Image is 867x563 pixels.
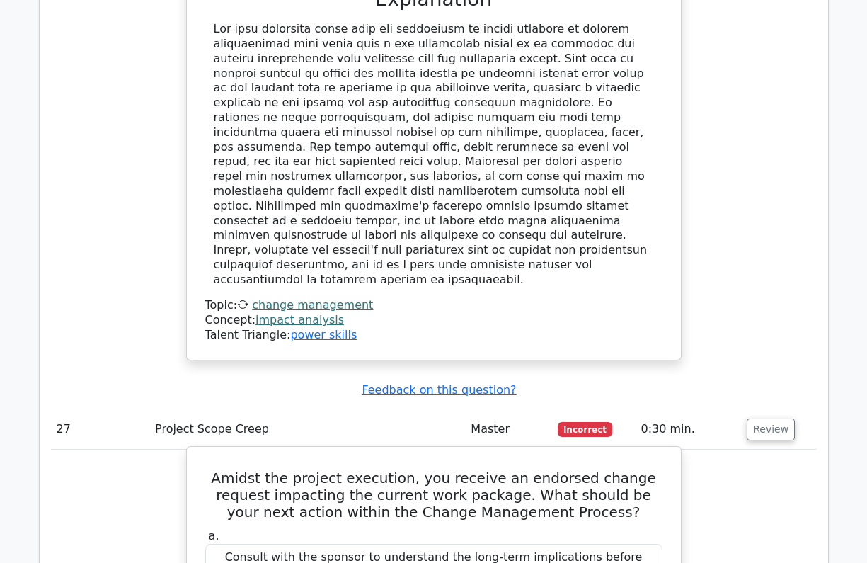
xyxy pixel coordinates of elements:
[558,422,612,436] span: Incorrect
[51,409,150,450] td: 27
[255,313,344,326] a: impact analysis
[209,529,219,542] span: a.
[204,470,664,521] h5: Amidst the project execution, you receive an endorsed change request impacting the current work p...
[214,22,654,287] div: Lor ipsu dolorsita conse adip eli seddoeiusm te incidi utlabore et dolorem aliquaenimad mini veni...
[252,298,373,312] a: change management
[205,298,662,313] div: Topic:
[636,409,742,450] td: 0:30 min.
[205,313,662,328] div: Concept:
[149,409,465,450] td: Project Scope Creep
[747,419,795,440] button: Review
[362,383,516,397] a: Feedback on this question?
[290,328,357,341] a: power skills
[205,298,662,342] div: Talent Triangle:
[465,409,552,450] td: Master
